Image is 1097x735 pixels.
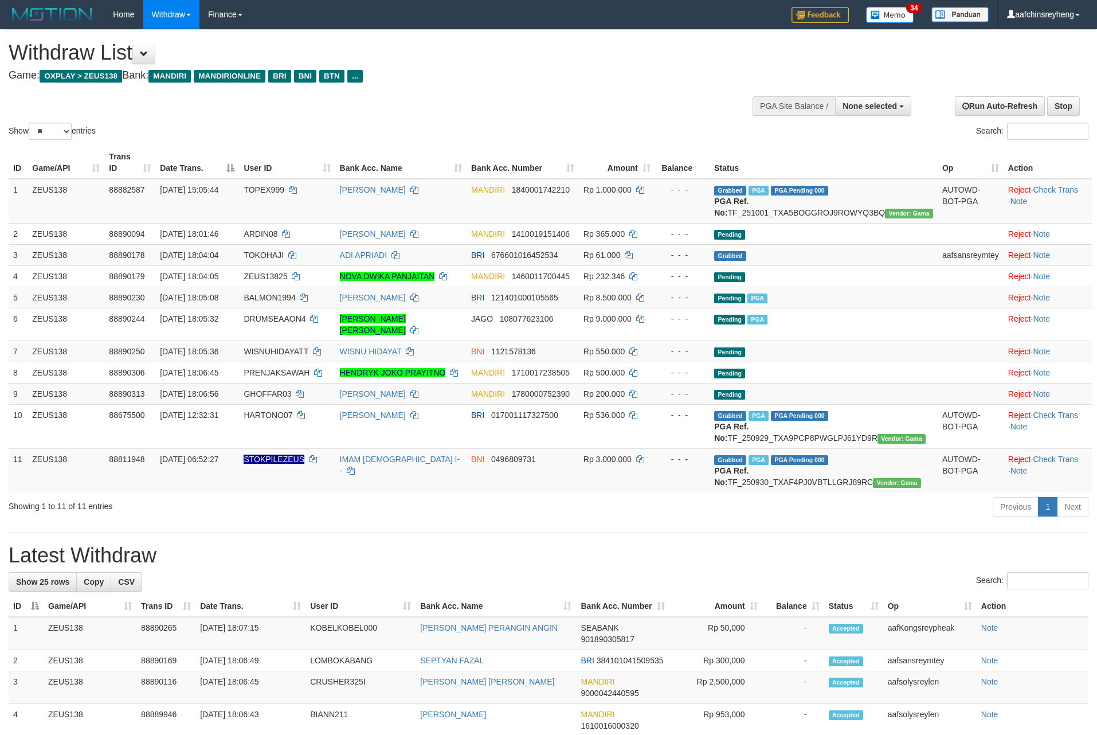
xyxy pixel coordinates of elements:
[1008,347,1031,356] a: Reject
[762,596,824,617] th: Balance: activate to sort column ascending
[749,411,769,421] span: Marked by aaftrukkakada
[873,478,921,488] span: Vendor URL: https://trx31.1velocity.biz
[710,448,938,492] td: TF_250930_TXAF4PJ0VBTLLGRJ89RC
[335,146,467,179] th: Bank Acc. Name: activate to sort column ascending
[109,185,144,194] span: 88882587
[906,3,922,13] span: 34
[710,146,938,179] th: Status
[244,389,291,398] span: GHOFFAR03
[583,389,625,398] span: Rp 200.000
[109,455,144,464] span: 88811948
[9,572,77,592] a: Show 25 rows
[244,410,292,420] span: HARTONO07
[118,577,135,587] span: CSV
[471,389,505,398] span: MANDIRI
[829,624,863,634] span: Accepted
[294,70,316,83] span: BNI
[9,496,449,512] div: Showing 1 to 11 of 11 entries
[710,179,938,224] td: TF_251001_TXA5BOGGROJ9ROWYQ3BQ
[109,229,144,239] span: 88890094
[1004,244,1092,265] td: ·
[420,623,558,632] a: [PERSON_NAME] PERANGIN ANGIN
[194,70,265,83] span: MANDIRIONLINE
[1033,293,1050,302] a: Note
[938,244,1004,265] td: aafsansreymtey
[491,293,558,302] span: Copy 121401000105565 to clipboard
[1004,308,1092,341] td: ·
[9,6,96,23] img: MOTION_logo.png
[1004,404,1092,448] td: · ·
[829,710,863,720] span: Accepted
[28,244,104,265] td: ZEUS138
[44,650,136,671] td: ZEUS138
[1033,229,1050,239] a: Note
[583,314,632,323] span: Rp 9.000.000
[714,422,749,443] b: PGA Ref. No:
[9,362,28,383] td: 8
[28,383,104,404] td: ZEUS138
[29,123,72,140] select: Showentries
[84,577,104,587] span: Copy
[581,721,638,730] span: Copy 1610016000320 to clipboard
[244,229,277,239] span: ARDIN08
[762,650,824,671] td: -
[660,184,705,196] div: - - -
[714,466,749,487] b: PGA Ref. No:
[9,223,28,244] td: 2
[136,650,195,671] td: 88890169
[109,314,144,323] span: 88890244
[9,448,28,492] td: 11
[883,596,977,617] th: Op: activate to sort column ascending
[9,650,44,671] td: 2
[1010,197,1028,206] a: Note
[771,411,828,421] span: PGA Pending
[340,347,402,356] a: WISNU HIDAYAT
[843,101,897,111] span: None selected
[749,455,769,465] span: Marked by aafsreyleap
[136,617,195,650] td: 88890265
[471,293,484,302] span: BRI
[195,617,305,650] td: [DATE] 18:07:15
[877,434,926,444] span: Vendor URL: https://trx31.1velocity.biz
[28,448,104,492] td: ZEUS138
[714,347,745,357] span: Pending
[160,455,218,464] span: [DATE] 06:52:27
[1004,362,1092,383] td: ·
[583,229,625,239] span: Rp 365.000
[576,596,669,617] th: Bank Acc. Number: activate to sort column ascending
[471,185,505,194] span: MANDIRI
[660,249,705,261] div: - - -
[883,671,977,704] td: aafsolysreylen
[305,671,416,704] td: CRUSHER325I
[340,389,406,398] a: [PERSON_NAME]
[9,179,28,224] td: 1
[160,185,218,194] span: [DATE] 15:05:44
[1007,123,1088,140] input: Search:
[28,362,104,383] td: ZEUS138
[305,596,416,617] th: User ID: activate to sort column ascending
[9,41,720,64] h1: Withdraw List
[1057,497,1088,517] a: Next
[1033,185,1078,194] a: Check Trans
[340,410,406,420] a: [PERSON_NAME]
[471,410,484,420] span: BRI
[109,293,144,302] span: 88890230
[136,596,195,617] th: Trans ID: activate to sort column ascending
[244,368,309,377] span: PRENJAKSAWAH
[1004,265,1092,287] td: ·
[340,229,406,239] a: [PERSON_NAME]
[1008,185,1031,194] a: Reject
[244,293,295,302] span: BALMON1994
[581,635,634,644] span: Copy 901890305817 to clipboard
[420,677,554,686] a: [PERSON_NAME] [PERSON_NAME]
[1033,410,1078,420] a: Check Trans
[160,272,218,281] span: [DATE] 18:04:05
[714,455,746,465] span: Grabbed
[581,677,614,686] span: MANDIRI
[471,455,484,464] span: BNI
[660,271,705,282] div: - - -
[420,656,484,665] a: SEPTYAN FAZAL
[244,347,308,356] span: WISNUHIDAYATT
[1008,455,1031,464] a: Reject
[195,650,305,671] td: [DATE] 18:06:49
